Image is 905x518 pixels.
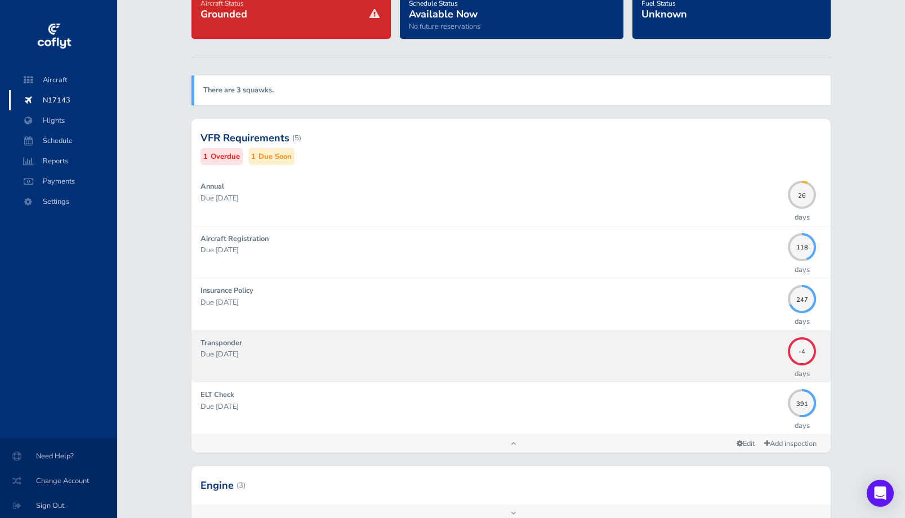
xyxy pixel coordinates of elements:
p: Due [DATE] [200,401,783,412]
span: Flights [20,110,106,131]
span: No future reservations [409,21,480,32]
small: Overdue [211,151,240,163]
p: Due [DATE] [200,297,783,308]
span: Payments [20,171,106,191]
span: 247 [788,294,816,301]
strong: Annual [200,181,224,191]
span: Need Help? [14,446,104,466]
a: ELT Check Due [DATE] 391days [191,382,831,434]
a: Aircraft Registration Due [DATE] 118days [191,226,831,278]
span: Aircraft [20,70,106,90]
span: 391 [788,399,816,405]
span: 118 [788,243,816,249]
span: Edit [737,439,755,449]
p: Due [DATE] [200,193,783,204]
span: N17143 [20,90,106,110]
strong: Aircraft Registration [200,234,269,244]
span: Sign Out [14,495,104,516]
span: Settings [20,191,106,212]
p: Due [DATE] [200,244,783,256]
span: Unknown [641,7,687,21]
span: 26 [788,190,816,197]
strong: ELT Check [200,390,234,400]
p: Due [DATE] [200,349,783,360]
p: days [795,264,810,275]
p: days [795,420,810,431]
a: There are 3 squawks. [203,85,274,95]
span: -4 [788,347,816,353]
p: days [795,368,810,379]
span: Available Now [409,7,478,21]
span: Change Account [14,471,104,491]
strong: Transponder [200,338,242,348]
strong: Insurance Policy [200,285,253,296]
a: Transponder Due [DATE] -4days [191,331,831,382]
img: coflyt logo [35,20,73,53]
a: Insurance Policy Due [DATE] 247days [191,278,831,329]
a: Add inspection [759,436,822,452]
span: Reports [20,151,106,171]
a: Annual Due [DATE] 26days [191,174,831,225]
a: Edit [732,436,759,452]
div: Open Intercom Messenger [867,480,894,507]
span: Schedule [20,131,106,151]
span: Grounded [200,7,247,21]
p: days [795,212,810,223]
p: days [795,316,810,327]
small: Due Soon [258,151,292,163]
